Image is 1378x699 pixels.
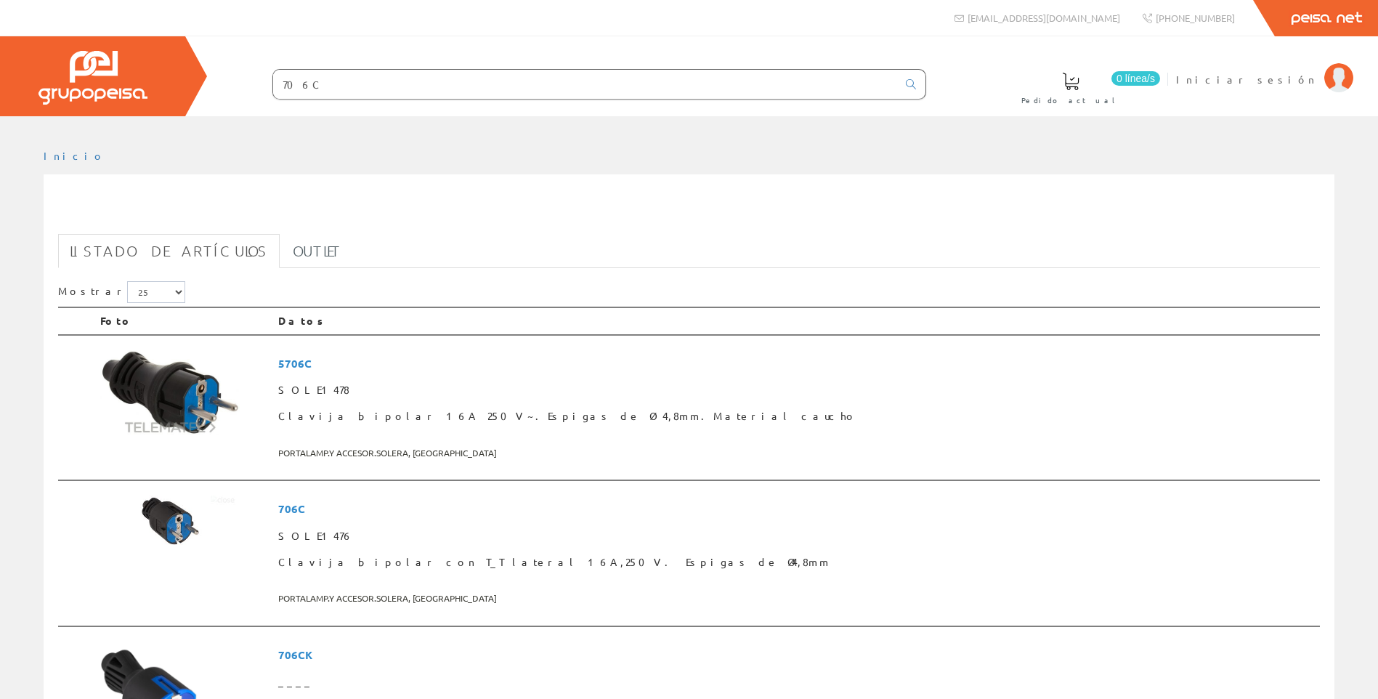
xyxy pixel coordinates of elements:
[1111,71,1160,86] span: 0 línea/s
[58,234,280,268] a: Listado de artículos
[278,377,1314,403] span: SOLE1478
[1156,12,1235,24] span: [PHONE_NUMBER]
[278,441,1314,465] span: PORTALAMP.Y ACCESOR.SOLERA, [GEOGRAPHIC_DATA]
[100,350,240,436] img: Foto artículo Clavija bipolar 16A 250V~.Espigas de Ø 4,8mm.Material caucho (192x117.888)
[1021,93,1120,108] span: Pedido actual
[278,642,1314,668] span: 706CK
[281,234,353,268] a: Outlet
[58,198,1320,227] h1: 706C
[127,281,185,303] select: Mostrar
[94,307,272,335] th: Foto
[278,496,1314,522] span: 706C
[44,149,105,162] a: Inicio
[278,586,1314,610] span: PORTALAMP.Y ACCESOR.SOLERA, [GEOGRAPHIC_DATA]
[278,549,1314,575] span: Clavija bipolar con T_T lateral 16A,250V. Espigas de Ø4,8mm
[968,12,1120,24] span: [EMAIL_ADDRESS][DOMAIN_NAME]
[273,70,897,99] input: Buscar ...
[278,523,1314,549] span: SOLE1476
[278,403,1314,429] span: Clavija bipolar 16A 250V~.Espigas de Ø 4,8mm.Material caucho
[1176,60,1353,74] a: Iniciar sesión
[272,307,1320,335] th: Datos
[278,350,1314,377] span: 5706C
[100,496,240,550] img: Foto artículo Clavija bipolar con T_T lateral 16A,250V. Espigas de Ø4,8mm (192x74.901098901099)
[38,51,147,105] img: Grupo Peisa
[1176,72,1317,86] span: Iniciar sesión
[58,281,185,303] label: Mostrar
[278,668,1314,695] span: ____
